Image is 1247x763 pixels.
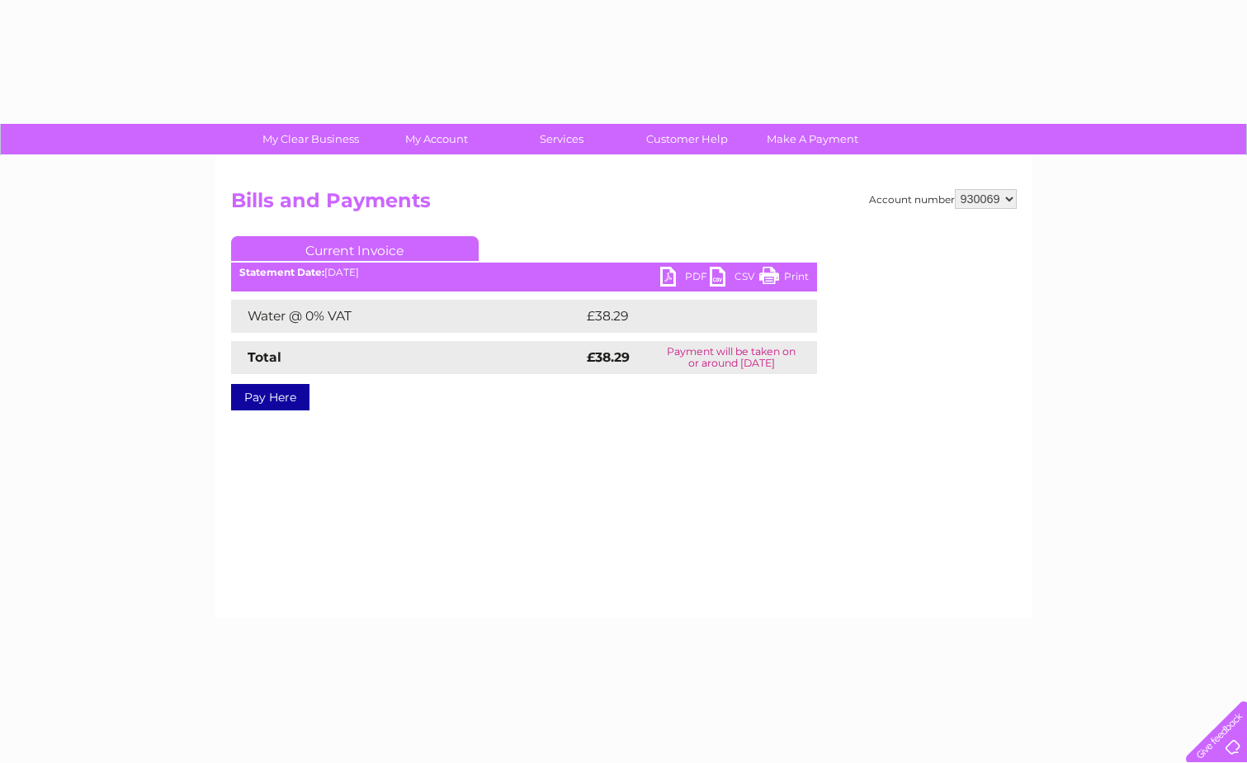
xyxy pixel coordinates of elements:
b: Statement Date: [239,266,324,278]
a: Current Invoice [231,236,479,261]
td: Payment will be taken on or around [DATE] [646,341,817,374]
a: CSV [710,267,759,291]
strong: Total [248,349,281,365]
a: Print [759,267,809,291]
div: Account number [869,189,1017,209]
a: Make A Payment [744,124,881,154]
a: Pay Here [231,384,309,410]
td: Water @ 0% VAT [231,300,583,333]
td: £38.29 [583,300,784,333]
div: [DATE] [231,267,817,278]
a: PDF [660,267,710,291]
strong: £38.29 [587,349,630,365]
a: My Clear Business [243,124,379,154]
a: Customer Help [619,124,755,154]
h2: Bills and Payments [231,189,1017,220]
a: My Account [368,124,504,154]
a: Services [494,124,630,154]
